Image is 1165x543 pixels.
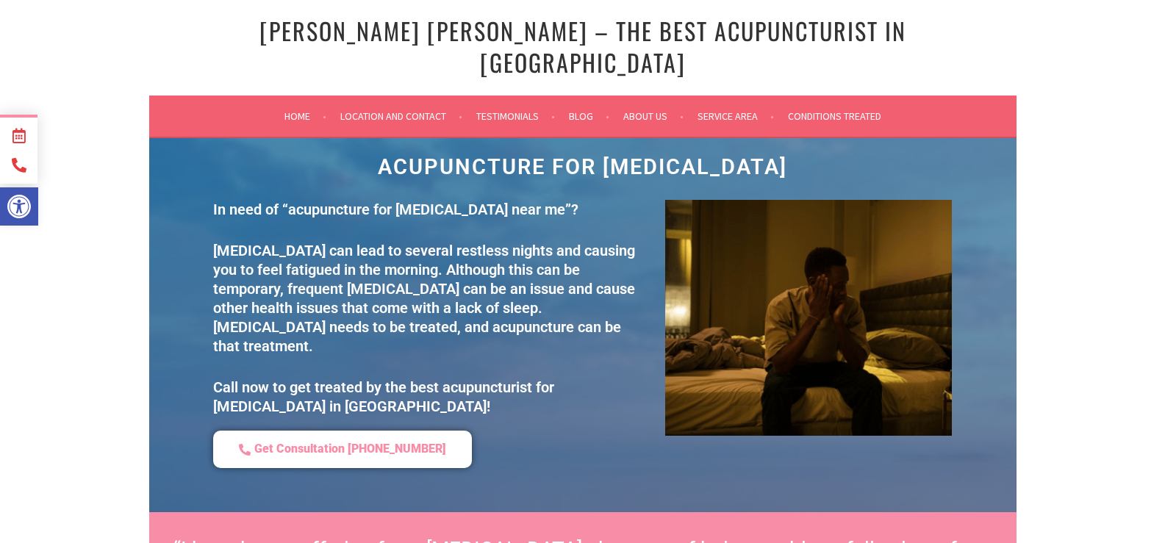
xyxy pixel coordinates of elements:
a: Blog [569,107,609,125]
a: [PERSON_NAME] [PERSON_NAME] – The Best Acupuncturist In [GEOGRAPHIC_DATA] [259,13,906,79]
p: [MEDICAL_DATA] can lead to several restless nights and causing you to feel fatigued in the mornin... [213,241,650,356]
span: Get Consultation [PHONE_NUMBER] [254,442,446,457]
img: irvine acupuncture for insomnia [665,200,952,436]
p: In need of “acupuncture for [MEDICAL_DATA] near me”? [213,200,650,219]
a: Testimonials [476,107,555,125]
a: Location and Contact [340,107,462,125]
a: Home [284,107,326,125]
p: Call now to get treated by the best acupuncturist for [MEDICAL_DATA] in [GEOGRAPHIC_DATA]! [213,378,650,416]
a: Conditions Treated [788,107,881,125]
a: Service Area [698,107,774,125]
h1: Acupuncture For [MEDICAL_DATA] [206,157,960,178]
a: About Us [623,107,684,125]
a: Get Consultation [PHONE_NUMBER] [213,431,472,468]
